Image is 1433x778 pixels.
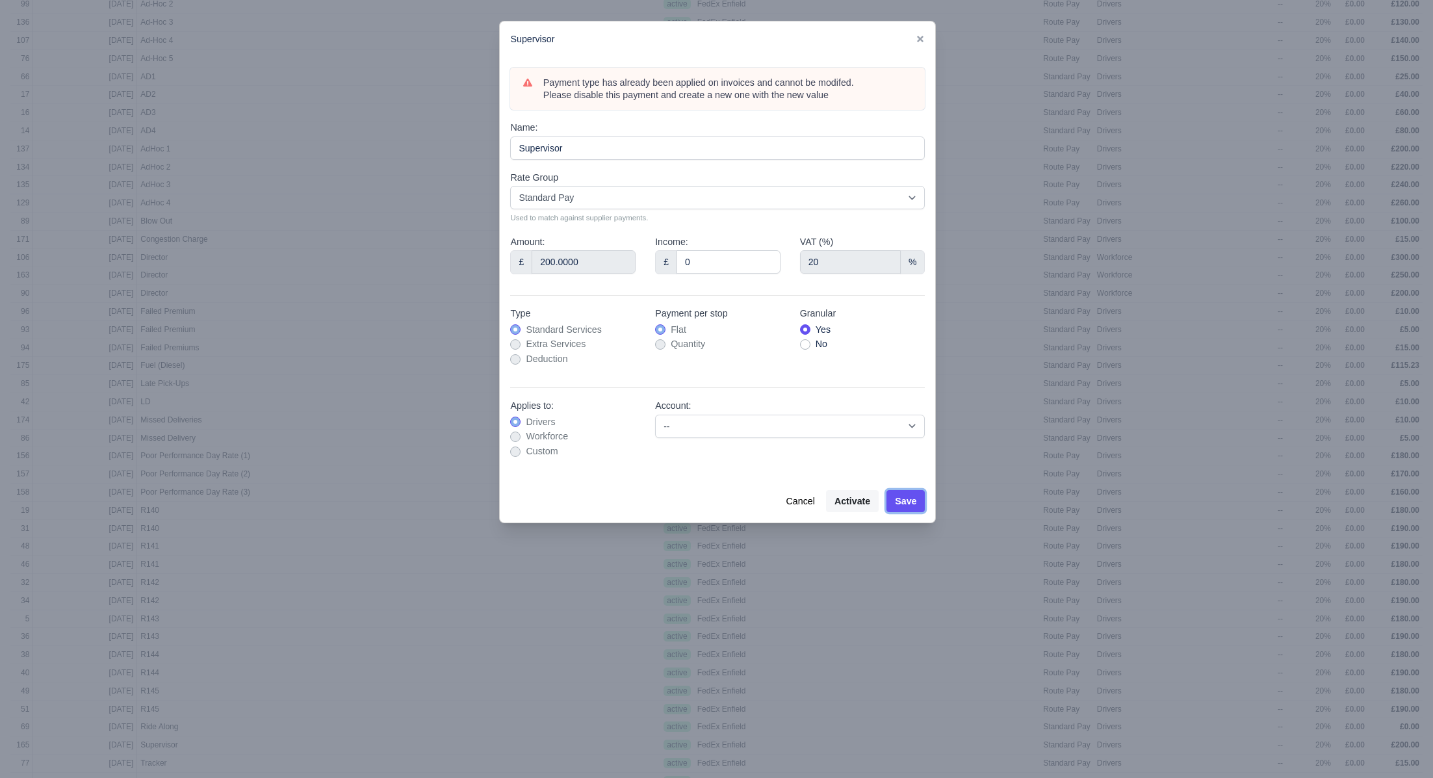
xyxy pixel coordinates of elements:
div: Please disable this payment and create a new one with the new value [543,89,912,102]
button: Activate [826,490,879,512]
label: VAT (%) [800,235,833,250]
label: Income: [655,235,688,250]
iframe: Chat Widget [1368,716,1433,778]
label: Payment per stop [655,306,728,321]
div: Payment type has already been applied on invoices and cannot be modifed. [543,77,912,102]
label: Amount: [510,235,545,250]
div: % [900,250,925,274]
label: Account: [655,398,691,413]
button: Cancel [778,490,823,512]
label: Workforce [526,429,568,444]
div: Supervisor [500,21,935,57]
label: Type [510,306,530,321]
small: Used to match against supplier payments. [510,212,925,224]
div: £ [655,250,677,274]
label: Name: [510,120,537,135]
label: Quantity [671,337,705,352]
button: Save [886,490,925,512]
label: No [816,337,827,352]
label: Standard Services [526,322,601,337]
label: Drivers [526,415,555,430]
label: Rate Group [510,170,558,185]
label: Granular [800,306,836,321]
div: £ [510,250,532,274]
label: Flat [671,322,686,337]
label: Deduction [526,352,567,367]
label: Extra Services [526,337,586,352]
label: Custom [526,444,558,459]
label: Applies to: [510,398,553,413]
label: Yes [816,322,831,337]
